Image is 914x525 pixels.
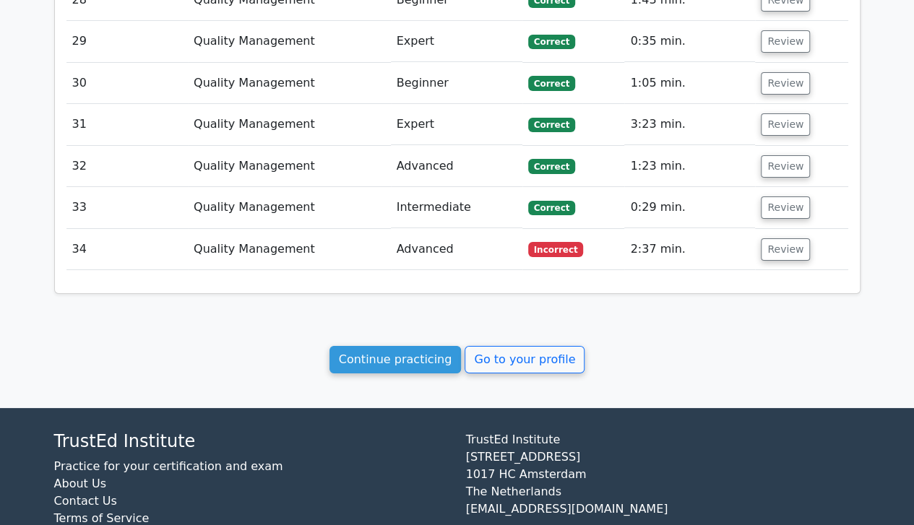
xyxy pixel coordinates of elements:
td: Quality Management [188,21,391,62]
span: Correct [528,118,575,132]
span: Correct [528,201,575,215]
td: 1:23 min. [624,146,755,187]
td: 0:35 min. [624,21,755,62]
td: Intermediate [391,187,522,228]
button: Review [761,72,810,95]
td: 32 [66,146,188,187]
a: Continue practicing [329,346,462,373]
td: Beginner [391,63,522,104]
td: 0:29 min. [624,187,755,228]
a: About Us [54,477,106,490]
td: 34 [66,229,188,270]
td: 1:05 min. [624,63,755,104]
button: Review [761,113,810,136]
td: Advanced [391,229,522,270]
td: Expert [391,21,522,62]
td: 2:37 min. [624,229,755,270]
td: 31 [66,104,188,145]
button: Review [761,238,810,261]
h4: TrustEd Institute [54,431,449,452]
td: Quality Management [188,146,391,187]
button: Review [761,30,810,53]
td: 33 [66,187,188,228]
span: Incorrect [528,242,584,256]
button: Review [761,155,810,178]
td: Advanced [391,146,522,187]
span: Correct [528,76,575,90]
a: Go to your profile [465,346,585,373]
a: Terms of Service [54,511,150,525]
a: Contact Us [54,494,117,508]
td: 29 [66,21,188,62]
span: Correct [528,35,575,49]
td: Quality Management [188,229,391,270]
td: 30 [66,63,188,104]
span: Correct [528,159,575,173]
a: Practice for your certification and exam [54,459,283,473]
button: Review [761,196,810,219]
td: 3:23 min. [624,104,755,145]
td: Quality Management [188,187,391,228]
td: Quality Management [188,104,391,145]
td: Quality Management [188,63,391,104]
td: Expert [391,104,522,145]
